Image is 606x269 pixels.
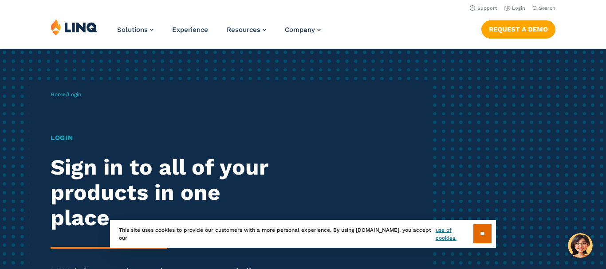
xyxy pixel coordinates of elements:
a: use of cookies. [436,226,473,242]
a: Support [470,5,497,11]
span: / [51,91,81,97]
nav: Button Navigation [481,19,555,38]
a: Login [504,5,525,11]
span: Company [285,26,315,34]
button: Open Search Bar [532,5,555,12]
span: Search [539,5,555,11]
a: Request a Demo [481,20,555,38]
h1: Login [51,133,284,143]
img: LINQ | K‑12 Software [51,19,98,35]
a: Company [285,26,321,34]
span: Solutions [117,26,148,34]
nav: Primary Navigation [117,19,321,48]
h2: Sign in to all of your products in one place. [51,155,284,230]
a: Solutions [117,26,153,34]
a: Experience [172,26,208,34]
span: Login [68,91,81,97]
span: Resources [227,26,260,34]
div: This site uses cookies to provide our customers with a more personal experience. By using [DOMAIN... [110,220,496,248]
a: Home [51,91,66,97]
button: Hello, have a question? Let’s chat. [568,233,593,258]
a: Resources [227,26,266,34]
